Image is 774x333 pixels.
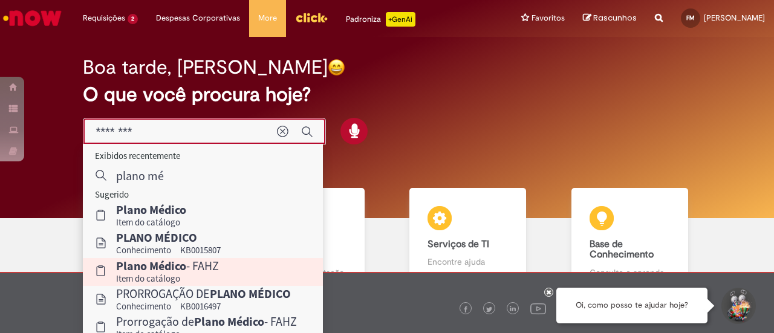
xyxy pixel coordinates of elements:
img: logo_footer_linkedin.png [510,306,516,313]
span: [PERSON_NAME] [704,13,765,23]
a: Serviços de TI Encontre ajuda [387,188,549,293]
img: logo_footer_youtube.png [530,300,546,316]
img: ServiceNow [1,6,63,30]
h2: Boa tarde, [PERSON_NAME] [83,57,328,78]
img: click_logo_yellow_360x200.png [295,8,328,27]
div: Padroniza [346,12,415,27]
span: More [258,12,277,24]
img: logo_footer_facebook.png [463,306,469,312]
span: Despesas Corporativas [156,12,240,24]
a: Rascunhos [583,13,637,24]
b: Base de Conhecimento [590,238,654,261]
div: Oi, como posso te ajudar hoje? [556,288,707,323]
span: Favoritos [532,12,565,24]
span: FM [686,14,695,22]
span: Rascunhos [593,12,637,24]
p: +GenAi [386,12,415,27]
p: Encontre ajuda [428,256,508,268]
h2: O que você procura hoje? [83,84,691,105]
span: Requisições [83,12,125,24]
span: 2 [128,14,138,24]
a: Base de Conhecimento Consulte e aprenda [549,188,711,293]
img: happy-face.png [328,59,345,76]
a: Tirar dúvidas Tirar dúvidas com Lupi Assist e Gen Ai [63,188,226,293]
img: logo_footer_twitter.png [486,306,492,312]
button: Iniciar Conversa de Suporte [720,288,756,324]
p: Consulte e aprenda [590,267,670,279]
b: Serviços de TI [428,238,489,250]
